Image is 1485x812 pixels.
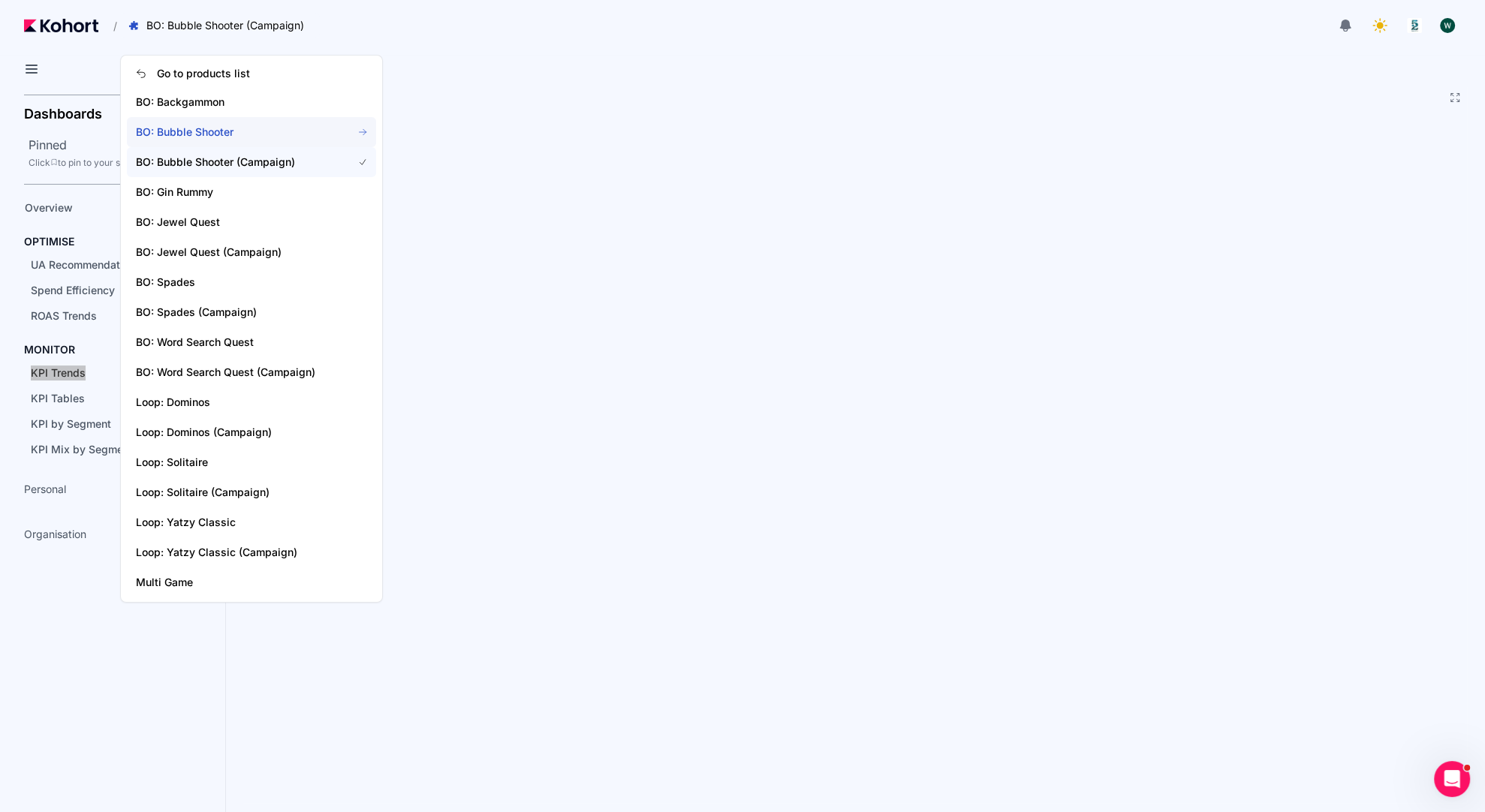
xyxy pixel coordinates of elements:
[136,395,334,410] span: Loop: Dominos
[136,245,334,260] span: BO: Jewel Quest (Campaign)
[25,201,73,214] span: Overview
[136,125,334,140] span: BO: Bubble Shooter
[127,297,376,327] a: BO: Spades (Campaign)
[31,417,111,430] span: KPI by Segment
[1407,18,1422,33] img: logo_logo_images_1_20240607072359498299_20240828135028712857.jpeg
[136,575,334,590] span: Multi Game
[136,365,334,380] span: BO: Word Search Quest (Campaign)
[157,66,250,81] span: Go to products list
[26,279,200,302] a: Spend Efficiency
[1449,92,1461,104] button: Fullscreen
[26,362,200,384] a: KPI Trends
[1434,761,1470,797] iframe: Intercom live chat
[127,417,376,447] a: Loop: Dominos (Campaign)
[24,342,75,357] h4: MONITOR
[26,387,200,410] a: KPI Tables
[136,425,334,440] span: Loop: Dominos (Campaign)
[31,309,97,322] span: ROAS Trends
[136,455,334,470] span: Loop: Solitaire
[29,136,225,154] h2: Pinned
[127,327,376,357] a: BO: Word Search Quest
[26,413,200,435] a: KPI by Segment
[127,117,376,147] a: BO: Bubble Shooter
[101,18,117,34] span: /
[127,507,376,537] a: Loop: Yatzy Classic
[31,258,141,271] span: UA Recommendations
[136,95,334,110] span: BO: Backgammon
[136,215,334,230] span: BO: Jewel Quest
[136,515,334,530] span: Loop: Yatzy Classic
[26,254,200,276] a: UA Recommendations
[24,482,66,497] span: Personal
[136,545,334,560] span: Loop: Yatzy Classic (Campaign)
[146,18,304,33] span: BO: Bubble Shooter (Campaign)
[26,305,200,327] a: ROAS Trends
[24,19,98,32] img: Kohort logo
[127,477,376,507] a: Loop: Solitaire (Campaign)
[127,387,376,417] a: Loop: Dominos
[136,485,334,500] span: Loop: Solitaire (Campaign)
[127,147,376,177] a: BO: Bubble Shooter (Campaign)
[29,157,225,169] div: Click to pin to your sidebar.
[127,87,376,117] a: BO: Backgammon
[127,567,376,597] a: Multi Game
[24,107,102,121] h2: Dashboards
[136,305,334,320] span: BO: Spades (Campaign)
[31,366,86,379] span: KPI Trends
[24,527,86,542] span: Organisation
[127,237,376,267] a: BO: Jewel Quest (Campaign)
[120,13,320,38] button: BO: Bubble Shooter (Campaign)
[31,443,133,456] span: KPI Mix by Segment
[31,284,115,296] span: Spend Efficiency
[127,537,376,567] a: Loop: Yatzy Classic (Campaign)
[136,335,334,350] span: BO: Word Search Quest
[26,438,200,461] a: KPI Mix by Segment
[136,275,334,290] span: BO: Spades
[127,357,376,387] a: BO: Word Search Quest (Campaign)
[31,392,85,404] span: KPI Tables
[127,447,376,477] a: Loop: Solitaire
[20,197,200,219] a: Overview
[127,267,376,297] a: BO: Spades
[136,185,334,200] span: BO: Gin Rummy
[127,177,376,207] a: BO: Gin Rummy
[24,234,74,249] h4: OPTIMISE
[136,155,334,170] span: BO: Bubble Shooter (Campaign)
[127,60,376,87] a: Go to products list
[127,207,376,237] a: BO: Jewel Quest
